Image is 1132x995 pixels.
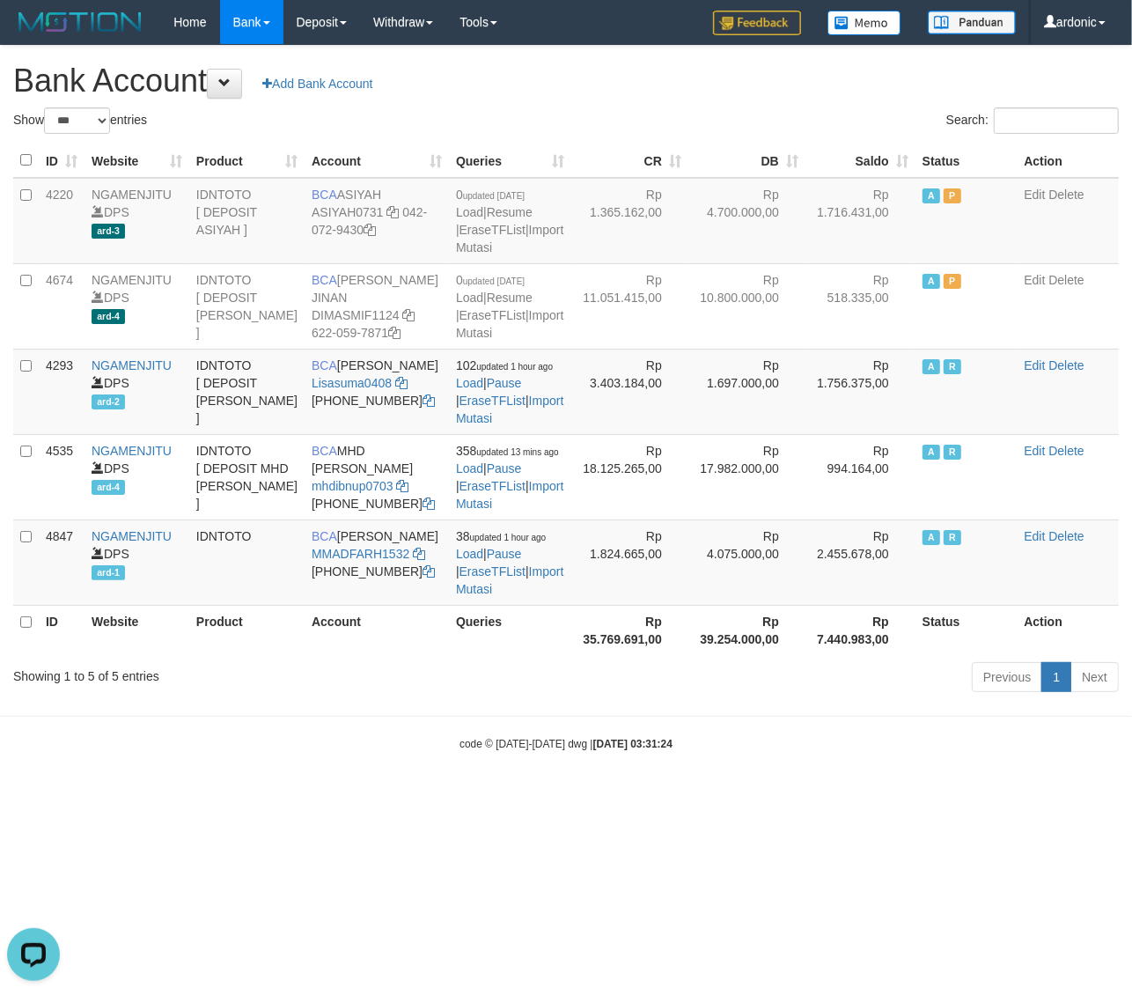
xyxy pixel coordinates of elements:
[423,497,435,511] a: Copy 6127021742 to clipboard
[305,178,449,264] td: ASIYAH 042-072-9430
[189,178,305,264] td: IDNTOTO [ DEPOSIT ASIYAH ]
[456,223,563,254] a: Import Mutasi
[713,11,801,35] img: Feedback.jpg
[423,564,435,579] a: Copy 8692565770 to clipboard
[92,273,172,287] a: NGAMENJITU
[85,263,189,349] td: DPS
[305,144,449,178] th: Account: activate to sort column ascending
[1024,358,1045,372] a: Edit
[571,434,688,520] td: Rp 18.125.265,00
[944,274,961,289] span: Paused
[571,263,688,349] td: Rp 11.051.415,00
[456,461,483,475] a: Load
[923,274,940,289] span: Active
[571,144,688,178] th: CR: activate to sort column ascending
[395,376,408,390] a: Copy Lisasuma0408 to clipboard
[571,349,688,434] td: Rp 3.403.184,00
[459,223,526,237] a: EraseTFList
[923,530,940,545] span: Active
[251,69,384,99] a: Add Bank Account
[571,605,688,655] th: Rp 35.769.691,00
[92,394,125,409] span: ard-2
[459,308,526,322] a: EraseTFList
[85,520,189,605] td: DPS
[92,309,125,324] span: ard-4
[487,461,522,475] a: Pause
[44,107,110,134] select: Showentries
[915,605,1018,655] th: Status
[39,178,85,264] td: 4220
[688,605,805,655] th: Rp 39.254.000,00
[994,107,1119,134] input: Search:
[39,263,85,349] td: 4674
[388,326,401,340] a: Copy 6220597871 to clipboard
[456,529,563,596] span: | | |
[1017,605,1119,655] th: Action
[449,144,571,178] th: Queries: activate to sort column ascending
[1024,529,1045,543] a: Edit
[39,520,85,605] td: 4847
[312,273,337,287] span: BCA
[456,394,563,425] a: Import Mutasi
[923,188,940,203] span: Active
[189,520,305,605] td: IDNTOTO
[312,444,337,458] span: BCA
[463,191,525,201] span: updated [DATE]
[1070,662,1119,692] a: Next
[805,263,915,349] td: Rp 518.335,00
[456,291,483,305] a: Load
[39,434,85,520] td: 4535
[403,308,415,322] a: Copy DIMASMIF1124 to clipboard
[85,434,189,520] td: DPS
[312,188,337,202] span: BCA
[456,444,563,511] span: | | |
[459,564,526,579] a: EraseTFList
[459,738,673,750] small: code © [DATE]-[DATE] dwg |
[413,547,425,561] a: Copy MMADFARH1532 to clipboard
[364,223,376,237] a: Copy 0420729430 to clipboard
[456,376,483,390] a: Load
[688,144,805,178] th: DB: activate to sort column ascending
[189,605,305,655] th: Product
[312,205,383,219] a: ASIYAH0731
[1048,358,1084,372] a: Delete
[571,520,688,605] td: Rp 1.824.665,00
[92,444,172,458] a: NGAMENJITU
[7,7,60,60] button: Open LiveChat chat widget
[459,394,526,408] a: EraseTFList
[423,394,435,408] a: Copy 6127014479 to clipboard
[189,144,305,178] th: Product: activate to sort column ascending
[305,605,449,655] th: Account
[688,178,805,264] td: Rp 4.700.000,00
[397,479,409,493] a: Copy mhdibnup0703 to clipboard
[1024,273,1045,287] a: Edit
[972,662,1042,692] a: Previous
[456,479,563,511] a: Import Mutasi
[463,276,525,286] span: updated [DATE]
[688,434,805,520] td: Rp 17.982.000,00
[39,605,85,655] th: ID
[593,738,673,750] strong: [DATE] 03:31:24
[470,533,547,542] span: updated 1 hour ago
[1048,188,1084,202] a: Delete
[456,358,563,425] span: | | |
[312,308,400,322] a: DIMASMIF1124
[456,188,563,254] span: | | |
[944,188,961,203] span: Paused
[487,205,533,219] a: Resume
[805,605,915,655] th: Rp 7.440.983,00
[946,107,1119,134] label: Search:
[456,308,563,340] a: Import Mutasi
[1048,273,1084,287] a: Delete
[85,178,189,264] td: DPS
[915,144,1018,178] th: Status
[312,547,409,561] a: MMADFARH1532
[92,188,172,202] a: NGAMENJITU
[305,520,449,605] td: [PERSON_NAME] [PHONE_NUMBER]
[92,565,125,580] span: ard-1
[305,349,449,434] td: [PERSON_NAME] [PHONE_NUMBER]
[13,9,147,35] img: MOTION_logo.png
[305,434,449,520] td: MHD [PERSON_NAME] [PHONE_NUMBER]
[688,349,805,434] td: Rp 1.697.000,00
[487,291,533,305] a: Resume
